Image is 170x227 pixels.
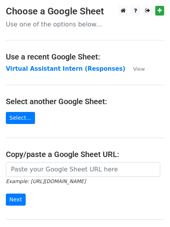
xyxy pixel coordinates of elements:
[6,150,164,159] h4: Copy/paste a Google Sheet URL:
[6,162,160,177] input: Paste your Google Sheet URL here
[6,65,125,72] a: Virtual Assistant Intern (Responses)
[125,65,145,72] a: View
[131,190,170,227] iframe: Chat Widget
[6,112,35,124] a: Select...
[6,52,164,61] h4: Use a recent Google Sheet:
[6,97,164,106] h4: Select another Google Sheet:
[133,66,145,72] small: View
[6,6,164,17] h3: Choose a Google Sheet
[6,194,26,206] input: Next
[6,20,164,28] p: Use one of the options below...
[6,178,86,184] small: Example: [URL][DOMAIN_NAME]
